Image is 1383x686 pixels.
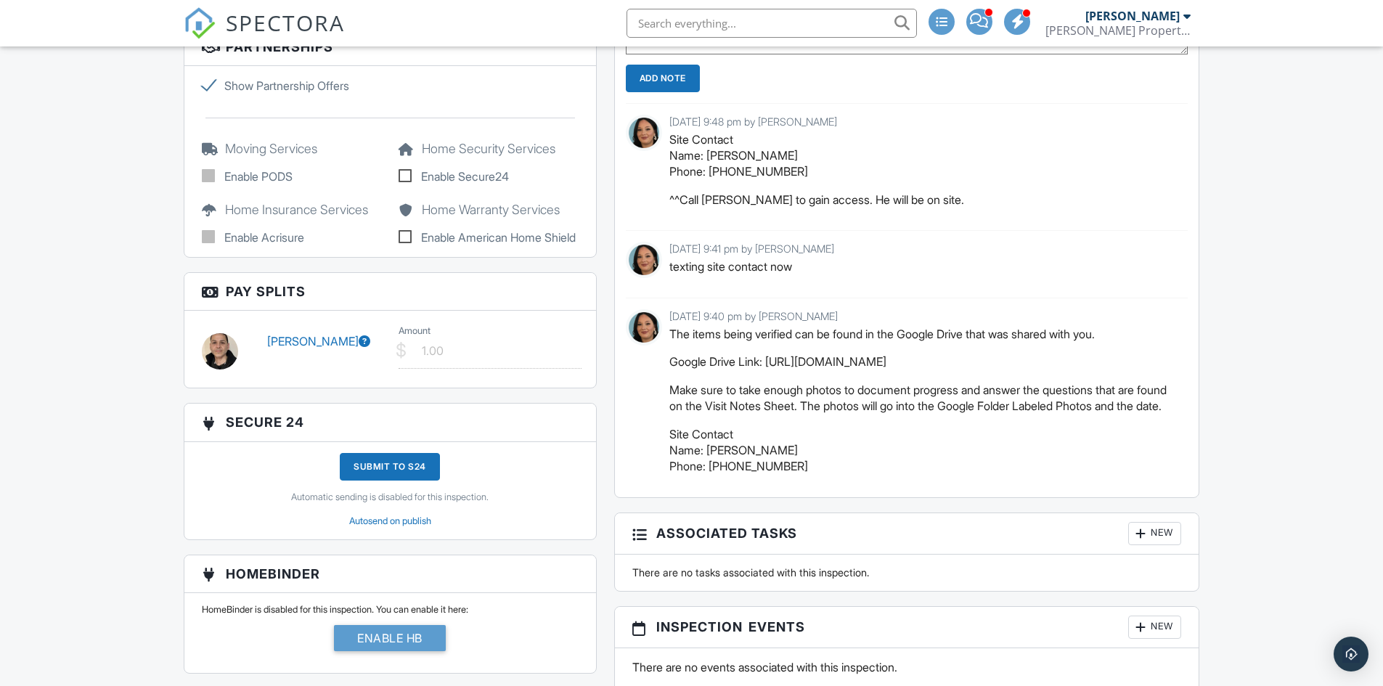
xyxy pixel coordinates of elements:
h5: Home Warranty Services [399,203,579,217]
span: Events [748,617,805,637]
h3: Pay Splits [184,273,596,311]
div: New [1128,522,1181,545]
div: $ [396,338,407,363]
img: ivory_and_orange_professional_profile_photo_instagram_post.png [626,115,662,151]
a: Enable HB [334,625,446,662]
div: New [1128,616,1181,639]
label: Enable Acrisure [202,229,382,246]
span: [DATE] 9:41 pm [669,242,738,255]
input: Add Note [626,65,700,92]
div: Open Intercom Messenger [1334,637,1368,671]
h5: Home Security Services [399,142,579,156]
p: texting site contact now [669,258,1178,274]
a: [PERSON_NAME] [267,334,370,348]
label: Show Partnership Offers [202,77,382,94]
a: Automatic sending is disabled for this inspection. [291,491,489,503]
div: [PERSON_NAME] [1085,9,1180,23]
span: by [744,115,755,128]
span: [PERSON_NAME] [758,115,837,128]
div: Webb Property Inspection [1045,23,1191,38]
span: Associated Tasks [656,523,797,543]
span: by [741,242,752,255]
p: There are no events associated with this inspection. [632,659,1182,675]
p: ^^Call [PERSON_NAME] to gain access. He will be on site. [669,192,1178,208]
span: by [745,310,756,322]
label: Enable PODS [202,168,382,185]
div: There are no tasks associated with this inspection. [624,565,1191,580]
p: Site Contact Name: [PERSON_NAME] Phone: [PHONE_NUMBER] [669,131,1178,180]
p: Site Contact Name: [PERSON_NAME] Phone: [PHONE_NUMBER] [669,426,1178,475]
span: Inspection [656,617,743,637]
span: [DATE] 9:48 pm [669,115,741,128]
p: The items being verified can be found in the Google Drive that was shared with you. [669,326,1178,342]
h3: Secure 24 [184,404,596,441]
div: Enable HB [334,625,446,651]
h5: Home Insurance Services [202,203,382,217]
div: Submit to S24 [340,453,440,481]
h3: HomeBinder [184,555,596,593]
img: The Best Home Inspection Software - Spectora [184,7,216,39]
p: HomeBinder is disabled for this inspection. You can enable it here: [202,604,579,616]
img: ivory_and_orange_professional_profile_photo_instagram_post.png [626,242,662,278]
label: Enable American Home Shield [399,229,579,246]
img: at__head_shot_1.jpg [202,333,238,369]
img: ivory_and_orange_professional_profile_photo_instagram_post.png [626,309,662,346]
span: SPECTORA [226,7,345,38]
a: Submit to S24 [340,453,440,491]
p: Make sure to take enough photos to document progress and answer the questions that are found on t... [669,382,1178,415]
p: Google Drive Link: [URL][DOMAIN_NAME] [669,354,1178,369]
span: [PERSON_NAME] [759,310,838,322]
span: [PERSON_NAME] [755,242,834,255]
h5: Moving Services [202,142,382,156]
span: [DATE] 9:40 pm [669,310,742,322]
label: Enable Secure24 [399,168,579,185]
label: Amount [399,324,431,338]
h3: Partnerships [184,28,596,66]
input: Search everything... [627,9,917,38]
a: SPECTORA [184,20,345,50]
a: Autosend on publish [349,515,431,526]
